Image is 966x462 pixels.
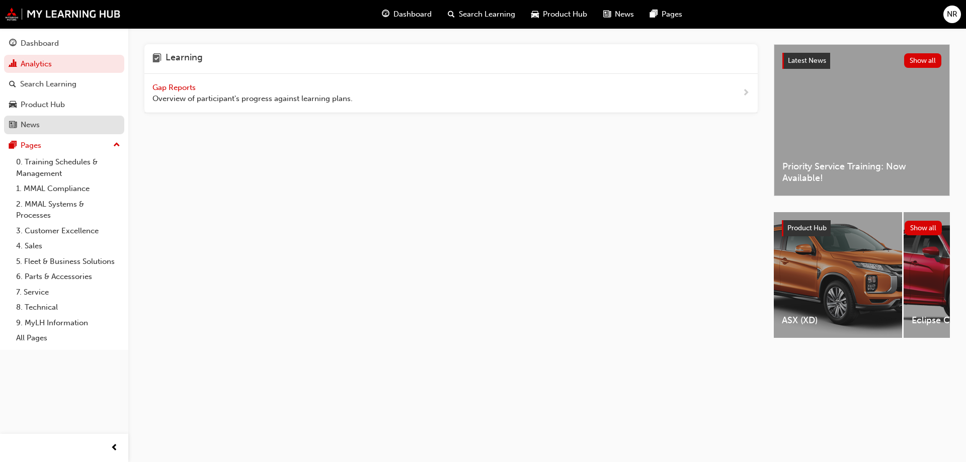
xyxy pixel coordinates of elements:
[9,121,17,130] span: news-icon
[782,161,941,183] span: Priority Service Training: Now Available!
[21,38,59,49] div: Dashboard
[20,78,76,90] div: Search Learning
[166,52,203,65] h4: Learning
[782,315,894,326] span: ASX (XD)
[787,224,827,232] span: Product Hub
[5,8,121,21] img: mmal
[12,197,124,223] a: 2. MMAL Systems & Processes
[144,74,758,113] a: Gap Reports Overview of participant's progress against learning plans.next-icon
[12,285,124,300] a: 7. Service
[531,8,539,21] span: car-icon
[9,141,17,150] span: pages-icon
[4,96,124,114] a: Product Hub
[448,8,455,21] span: search-icon
[111,442,118,454] span: prev-icon
[523,4,595,25] a: car-iconProduct Hub
[21,119,40,131] div: News
[4,32,124,136] button: DashboardAnalyticsSearch LearningProduct HubNews
[4,75,124,94] a: Search Learning
[12,300,124,315] a: 8. Technical
[12,223,124,239] a: 3. Customer Excellence
[782,220,942,236] a: Product HubShow all
[12,315,124,331] a: 9. MyLH Information
[615,9,634,20] span: News
[774,212,902,338] a: ASX (XD)
[113,139,120,152] span: up-icon
[4,116,124,134] a: News
[662,9,682,20] span: Pages
[9,60,17,69] span: chart-icon
[9,101,17,110] span: car-icon
[947,9,957,20] span: NR
[12,154,124,181] a: 0. Training Schedules & Management
[642,4,690,25] a: pages-iconPages
[152,83,198,92] span: Gap Reports
[4,136,124,155] button: Pages
[905,221,942,235] button: Show all
[543,9,587,20] span: Product Hub
[4,55,124,73] a: Analytics
[393,9,432,20] span: Dashboard
[774,44,950,196] a: Latest NewsShow allPriority Service Training: Now Available!
[4,34,124,53] a: Dashboard
[12,181,124,197] a: 1. MMAL Compliance
[595,4,642,25] a: news-iconNews
[782,53,941,69] a: Latest NewsShow all
[943,6,961,23] button: NR
[12,269,124,285] a: 6. Parts & Accessories
[382,8,389,21] span: guage-icon
[152,93,353,105] span: Overview of participant's progress against learning plans.
[603,8,611,21] span: news-icon
[440,4,523,25] a: search-iconSearch Learning
[12,254,124,269] a: 5. Fleet & Business Solutions
[650,8,658,21] span: pages-icon
[742,87,750,100] span: next-icon
[152,52,162,65] span: learning-icon
[21,99,65,111] div: Product Hub
[9,80,16,89] span: search-icon
[904,53,942,68] button: Show all
[12,330,124,346] a: All Pages
[459,9,515,20] span: Search Learning
[12,238,124,254] a: 4. Sales
[9,39,17,48] span: guage-icon
[21,140,41,151] div: Pages
[788,56,826,65] span: Latest News
[374,4,440,25] a: guage-iconDashboard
